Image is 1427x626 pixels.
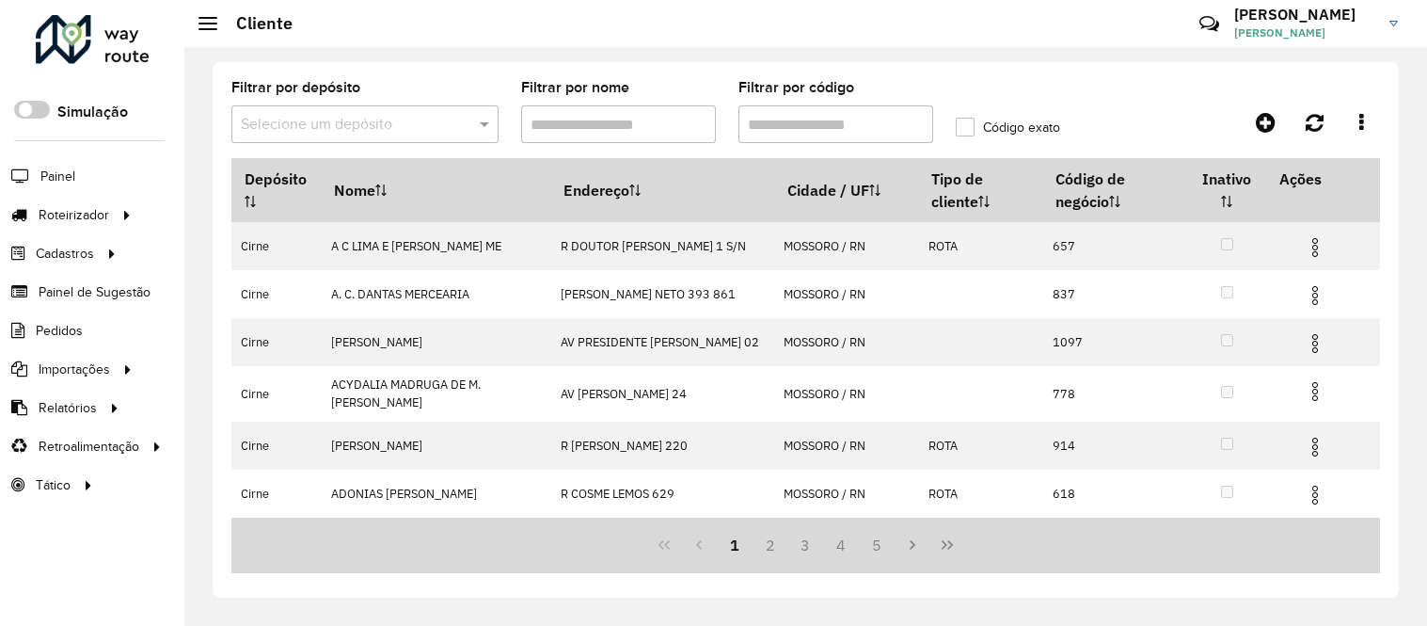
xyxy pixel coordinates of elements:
td: 914 [1042,422,1187,470]
td: [PERSON_NAME] [321,422,550,470]
td: AV [PERSON_NAME] 24 [550,366,774,422]
td: MOSSORO / RN [774,470,919,518]
td: Cirne [231,366,321,422]
label: Código exato [956,118,1060,137]
span: Pedidos [36,321,83,341]
button: 2 [753,527,788,563]
button: 4 [823,527,859,563]
td: MOSSORO / RN [774,366,919,422]
th: Inativo [1187,159,1266,222]
button: 3 [788,527,824,563]
th: Endereço [550,159,774,222]
a: Contato Rápido [1189,4,1229,44]
span: Roteirizador [39,205,109,225]
td: A C LIMA E [PERSON_NAME] ME [321,222,550,270]
td: 416 [1042,518,1187,573]
td: Cirne [231,518,321,573]
span: Retroalimentação [39,437,139,457]
th: Depósito [231,159,321,222]
td: R COSME LEMOS 629 [550,470,774,518]
td: MOSSORO / RN [774,318,919,366]
span: [PERSON_NAME] [1234,24,1375,41]
button: Next Page [895,527,930,563]
td: R [PERSON_NAME] 220 [550,422,774,470]
td: [PERSON_NAME] NETO 393 861 [550,270,774,318]
td: 837 [1042,270,1187,318]
span: Importações [39,360,110,379]
td: ACYDALIA MADRUGA DE M. [PERSON_NAME] [321,366,550,422]
td: [GEOGRAPHIC_DATA] / RN [774,518,919,573]
td: Cirne [231,270,321,318]
td: 1097 [1042,318,1187,366]
td: Cirne [231,470,321,518]
span: Painel de Sugestão [39,282,151,302]
label: Filtrar por depósito [231,76,360,99]
button: 1 [717,527,753,563]
td: Cirne [231,422,321,470]
h3: [PERSON_NAME] [1234,6,1375,24]
td: MOSSORO / RN [774,270,919,318]
td: ROTA [919,422,1043,470]
label: Filtrar por nome [521,76,629,99]
td: Cirne [231,318,321,366]
td: ROTA [919,222,1043,270]
td: R DOUTOR [PERSON_NAME] 1 S/N [550,222,774,270]
td: MOSSORO / RN [774,222,919,270]
span: Relatórios [39,398,97,418]
span: Tático [36,475,71,495]
td: ROTA [919,470,1043,518]
td: Cirne [231,222,321,270]
td: 618 [1042,470,1187,518]
button: 5 [859,527,895,563]
th: Tipo de cliente [919,159,1043,222]
label: Filtrar por código [738,76,854,99]
th: Código de negócio [1042,159,1187,222]
th: Nome [321,159,550,222]
label: Simulação [57,101,128,123]
th: Ações [1266,159,1379,199]
span: Cadastros [36,244,94,264]
td: [PERSON_NAME] [321,318,550,366]
td: [PERSON_NAME] [321,518,550,573]
td: 778 [1042,366,1187,422]
h2: Cliente [217,13,293,34]
td: A. C. DANTAS MERCEARIA [321,270,550,318]
td: MOSSORO / RN [774,422,919,470]
span: Painel [40,167,75,186]
td: ADONIAS [PERSON_NAME] [321,470,550,518]
td: R VEREADOR [PERSON_NAME] 76 [550,518,774,573]
td: AV PRESIDENTE [PERSON_NAME] 02 [550,318,774,366]
button: Last Page [929,527,965,563]
td: 657 [1042,222,1187,270]
th: Cidade / UF [774,159,919,222]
